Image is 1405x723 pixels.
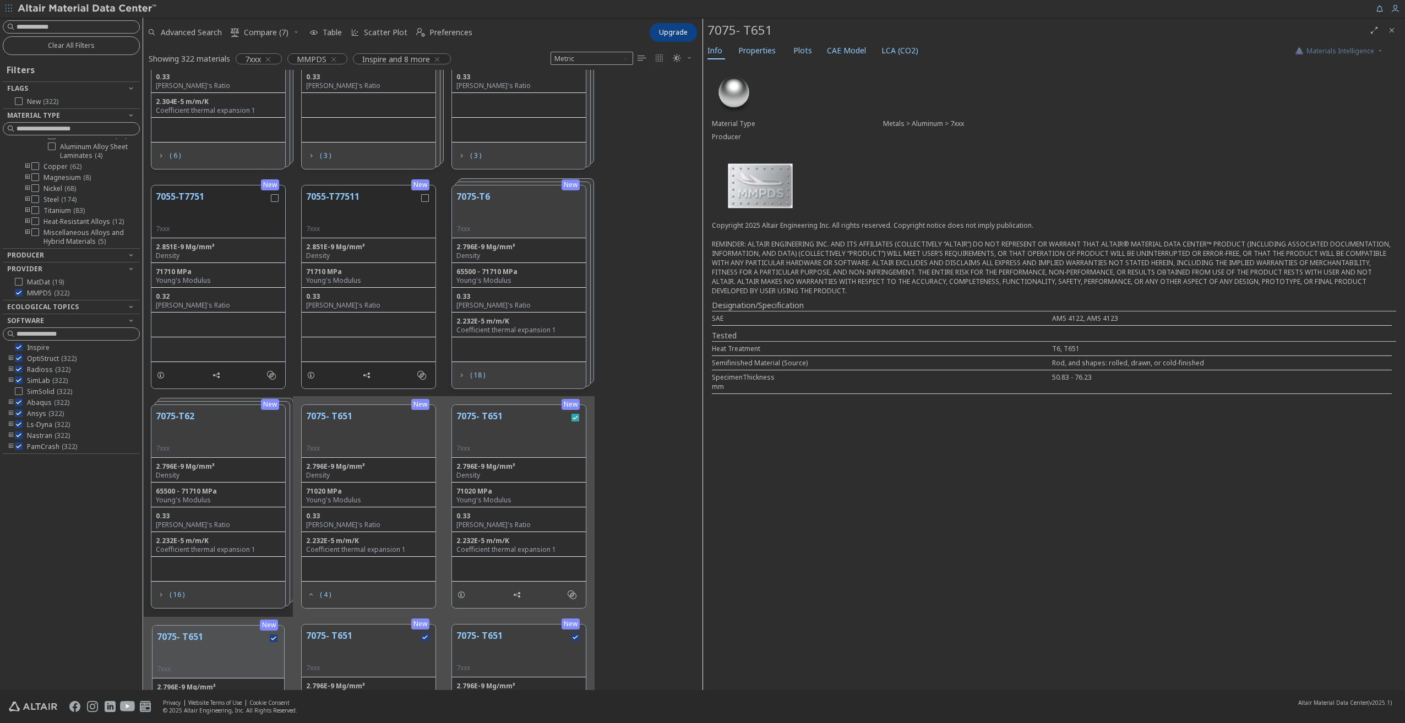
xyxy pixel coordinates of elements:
div: 71710 MPa [306,267,431,276]
button: Details [151,364,175,386]
div: 7xxx [306,664,419,672]
span: ( 322 ) [57,387,72,396]
div: 7xxx [156,444,194,453]
button: Tile View [651,50,668,67]
span: Heat-Resistant Alloys [43,217,124,226]
div: 0.33 [156,73,281,81]
div: Young's Modulus [156,496,281,505]
span: Steel [43,195,77,204]
button: 7075-T62 [156,409,194,444]
div: 7075- T651 [707,21,1365,39]
button: AI CopilotMaterials Intelligence [1284,42,1394,61]
div: New [260,620,278,631]
div: 2.796E-9 Mg/mm³ [157,683,280,692]
i:  [416,28,425,37]
div: Density [156,251,281,260]
span: ( 3 ) [320,152,331,159]
span: SimSolid [27,387,72,396]
div: Young's Modulus [456,276,581,285]
span: Miscellaneous Alloys and Hybrid Materials [43,228,135,246]
div: 7xxx [456,224,490,233]
button: Share [207,364,230,386]
div: 0.33 [456,512,581,521]
div: Coefficient thermal expansion 1 [456,545,581,554]
div: Coefficient thermal expansion 1 [156,106,281,115]
div: 7xxx [306,444,352,453]
i: toogle group [7,420,15,429]
div: 7xxx [156,224,269,233]
div: [PERSON_NAME]'s Ratio [306,301,431,310]
img: Logo - Provider [712,152,809,218]
div: Young's Modulus [306,276,431,285]
div: 7xxx [157,665,268,673]
span: ( 322 ) [55,365,70,374]
div: Coefficient thermal expansion 1 [306,545,431,554]
button: ( 18 ) [452,364,490,386]
i: toogle group [24,206,31,215]
button: 7075- T651 [157,630,268,665]
div: 0.33 [456,73,581,81]
div: 2.851E-9 Mg/mm³ [156,243,281,251]
div: grid [143,70,702,690]
div: 2.232E-5 m/m/K [156,536,281,545]
div: 7xxx [456,444,569,453]
div: Semifinished Material (Source) [712,358,1052,368]
span: Table [323,29,342,36]
span: Upgrade [659,28,688,37]
button: ( 4 ) [302,584,336,606]
div: Density [306,471,431,480]
button: Similar search [262,364,285,386]
div: Heat Treatment [712,344,1052,353]
div: [PERSON_NAME]'s Ratio [456,301,581,310]
span: MMPDS [297,54,326,64]
button: Share [508,584,531,606]
i: toogle group [24,173,31,182]
button: Producer [3,249,140,262]
span: Titanium [43,206,85,215]
div: 0.33 [306,292,431,301]
div: New [411,179,429,190]
span: LCA (CO2) [881,42,918,59]
div: 0.33 [456,292,581,301]
div: 0.32 [156,292,281,301]
span: ( 12 ) [112,217,124,226]
div: New [411,399,429,410]
span: ( 174 ) [61,195,77,204]
div: Tested [712,330,1396,341]
button: ( 3 ) [302,145,336,167]
button: Full Screen [1365,21,1383,39]
div: Showing 322 materials [149,53,230,64]
button: Upgrade [650,23,697,42]
span: Info [707,42,722,59]
span: ( 68 ) [64,184,76,193]
i: toogle group [7,365,15,374]
div: 65500 - 71710 MPa [156,487,281,496]
div: Rod, and shapes: rolled, drawn, or cold-finished [1052,358,1392,368]
div: AMS 4122, AMS 4123 [1052,314,1392,323]
div: Density [456,251,581,260]
div: 2.796E-9 Mg/mm³ [306,462,431,471]
span: 7xxx [245,54,261,64]
span: ( 4 ) [320,591,331,598]
div: Designation/Specification [712,300,1396,311]
span: Provider [7,264,42,273]
div: 2.796E-9 Mg/mm³ [306,682,431,691]
button: Ecological Topics [3,300,140,314]
div: SpecimenThickness [712,373,1052,382]
div: 2.232E-5 m/m/K [306,536,431,545]
img: Altair Material Data Center [18,3,158,14]
span: ( 18 ) [470,372,485,379]
i:  [267,371,276,380]
i: toogle group [7,431,15,440]
div: 0.33 [306,512,431,521]
div: Density [156,471,281,480]
div: [PERSON_NAME]'s Ratio [156,81,281,90]
span: MatDat [27,278,64,287]
span: ( 5 ) [98,237,106,246]
div: 50.83 - 76.23 [1052,373,1392,382]
button: Flags [3,82,140,95]
span: Magnesium [43,173,91,182]
i: toogle group [7,409,15,418]
span: Altair Material Data Center [1298,699,1368,706]
i:  [673,54,682,63]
